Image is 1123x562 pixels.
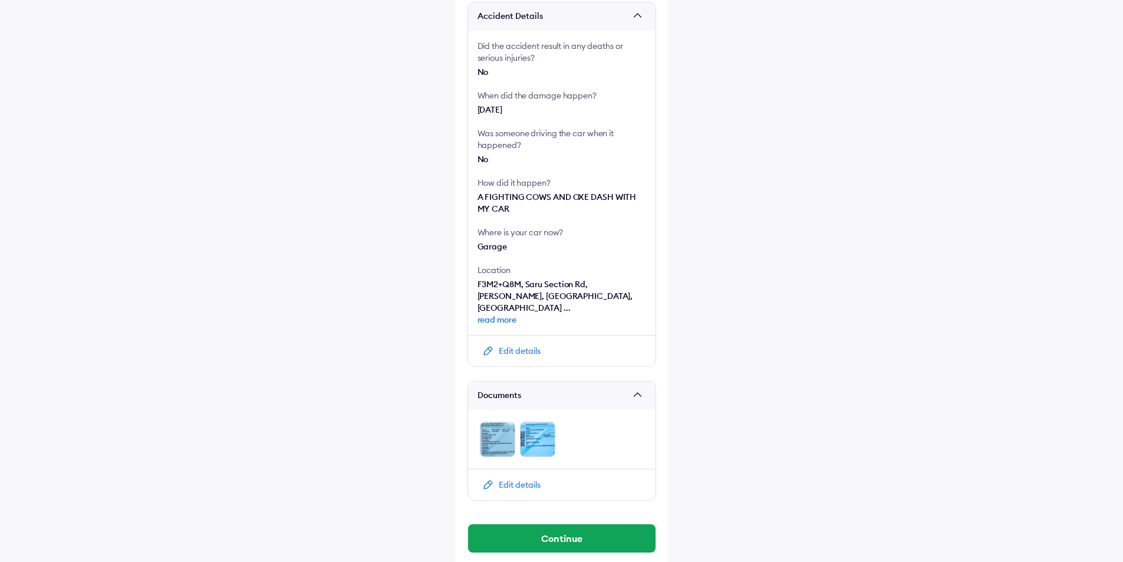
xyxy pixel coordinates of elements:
[468,524,656,553] button: Continue
[477,127,646,151] div: Was someone driving the car when it happened?
[477,66,646,78] div: No
[477,90,646,101] div: When did the damage happen?
[477,279,646,326] span: F3M2+Q8M, Saru Section Rd, [PERSON_NAME], [GEOGRAPHIC_DATA], [GEOGRAPHIC_DATA] ...
[480,422,515,457] img: RC
[477,226,646,238] div: Where is your car now?
[477,390,628,402] span: Documents
[477,40,646,64] div: Did the accident result in any deaths or serious injuries?
[477,11,628,22] span: Accident Details
[499,345,541,357] div: Edit details
[477,104,646,116] div: [DATE]
[477,191,646,215] div: A FIGHTING COWS AND OXE DASH WITH MY CAR
[477,264,646,276] div: Location
[477,241,646,252] div: Garage
[477,153,646,165] div: No
[477,314,646,326] span: read more
[520,422,555,457] img: RC
[499,479,541,491] div: Edit details
[477,177,646,189] div: How did it happen?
